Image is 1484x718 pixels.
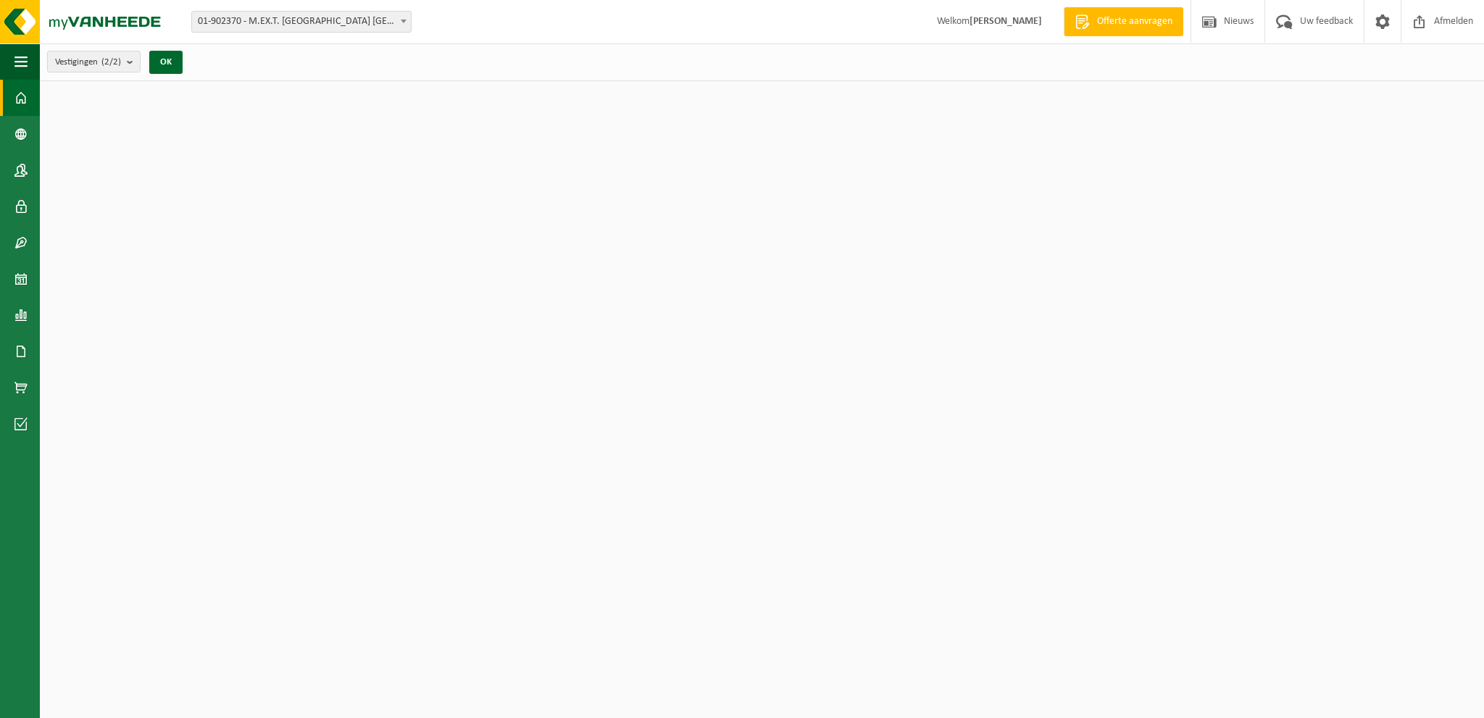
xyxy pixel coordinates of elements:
span: 01-902370 - M.EX.T. BELGIUM NV - ROESELARE [192,12,411,32]
button: OK [149,51,183,74]
count: (2/2) [101,57,121,67]
button: Vestigingen(2/2) [47,51,141,72]
span: Offerte aanvragen [1093,14,1176,29]
a: Offerte aanvragen [1064,7,1183,36]
span: Vestigingen [55,51,121,73]
strong: [PERSON_NAME] [970,16,1042,27]
span: 01-902370 - M.EX.T. BELGIUM NV - ROESELARE [191,11,412,33]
